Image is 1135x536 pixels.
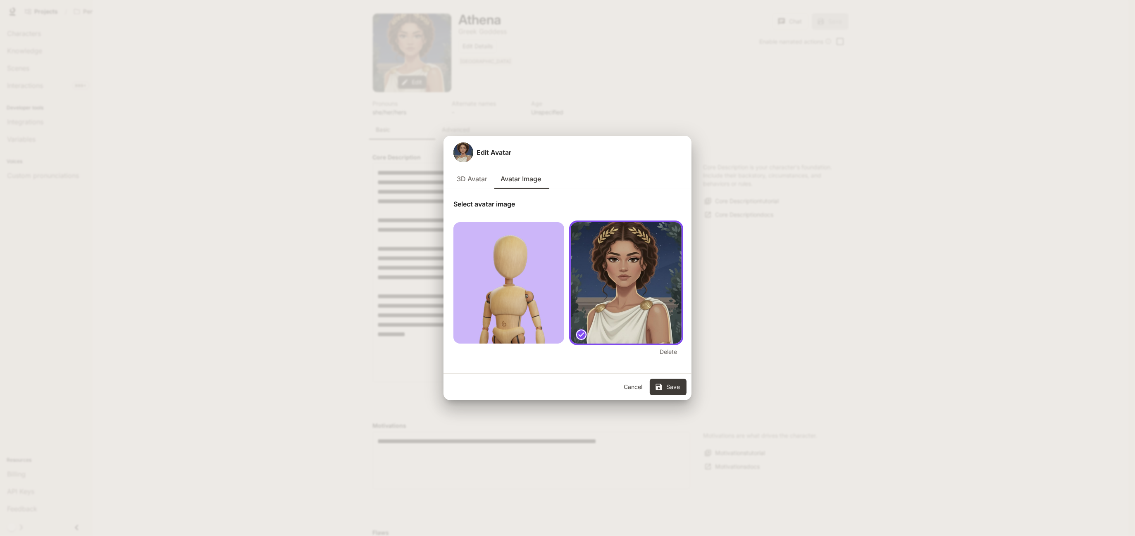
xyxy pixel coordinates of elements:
button: Delete [655,344,682,360]
button: Open character avatar dialog [453,142,473,162]
div: avatar type [450,169,685,189]
button: 3D Avatar [450,169,494,189]
button: Save [650,379,687,395]
h5: Edit Avatar [477,148,511,157]
p: Select avatar image [453,199,515,209]
button: Avatar Image [494,169,548,189]
div: Avatar image [453,142,473,162]
img: upload image preview [453,222,564,344]
img: upload image preview [571,222,682,344]
button: Cancel [620,379,646,395]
